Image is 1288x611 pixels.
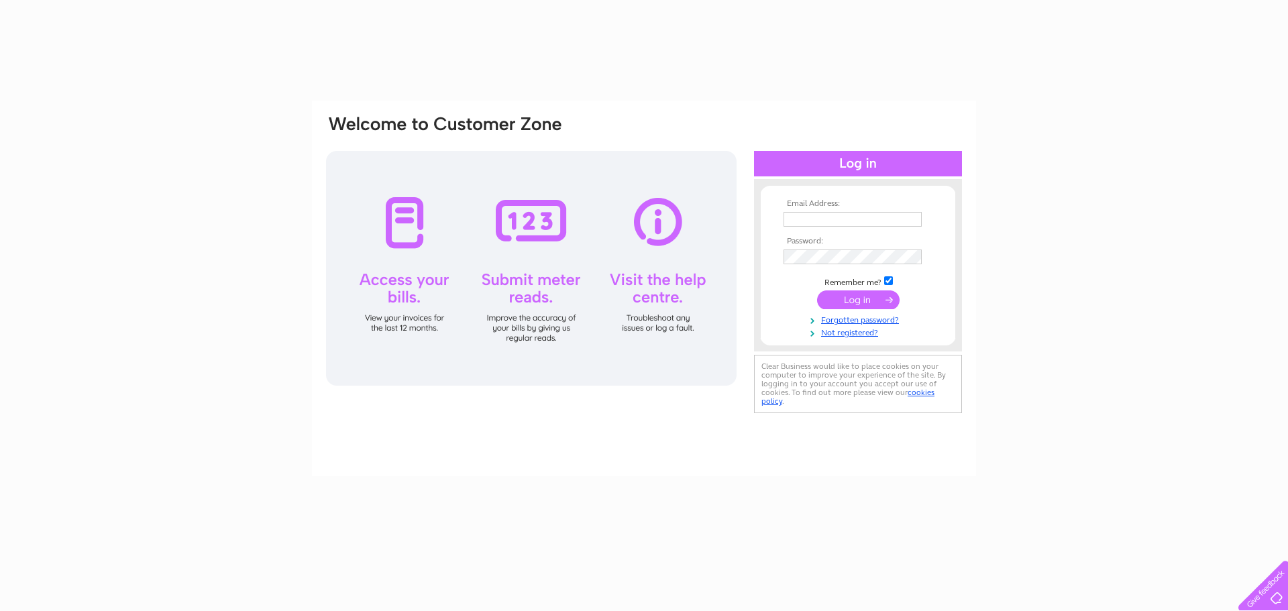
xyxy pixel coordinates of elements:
a: cookies policy [761,388,934,406]
a: Not registered? [784,325,936,338]
th: Password: [780,237,936,246]
input: Submit [817,290,900,309]
a: Forgotten password? [784,313,936,325]
div: Clear Business would like to place cookies on your computer to improve your experience of the sit... [754,355,962,413]
td: Remember me? [780,274,936,288]
th: Email Address: [780,199,936,209]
